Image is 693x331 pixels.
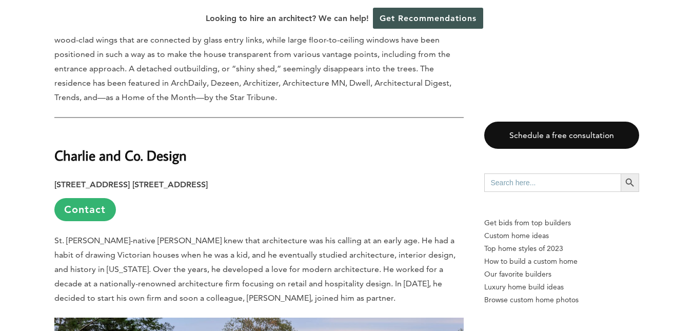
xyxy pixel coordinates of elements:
[54,198,116,221] a: Contact
[54,146,187,164] strong: Charlie and Co. Design
[484,229,639,242] a: Custom home ideas
[484,268,639,281] a: Our favorite builders
[373,8,483,29] a: Get Recommendations
[54,236,456,303] span: St. [PERSON_NAME]-native [PERSON_NAME] knew that architecture was his calling at an early age. He...
[624,177,636,188] svg: Search
[484,217,639,229] p: Get bids from top builders
[484,255,639,268] a: How to build a custom home
[484,122,639,149] a: Schedule a free consultation
[54,180,208,189] strong: [STREET_ADDRESS] [STREET_ADDRESS]
[484,281,639,294] a: Luxury home build ideas
[484,173,621,192] input: Search here...
[54,4,464,105] p: An example of its highly recognized work is the Woodland Home. This one-of-a-kind one-story minim...
[484,294,639,306] a: Browse custom home photos
[484,242,639,255] a: Top home styles of 2023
